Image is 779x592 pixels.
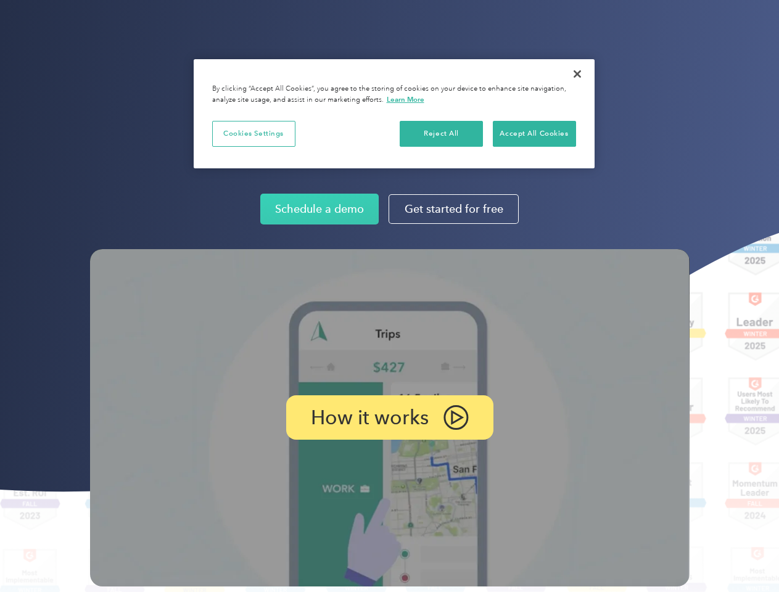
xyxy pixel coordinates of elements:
[194,59,595,168] div: Privacy
[493,121,576,147] button: Accept All Cookies
[212,121,295,147] button: Cookies Settings
[387,95,424,104] a: More information about your privacy, opens in a new tab
[194,59,595,168] div: Cookie banner
[564,60,591,88] button: Close
[389,194,519,224] a: Get started for free
[212,84,576,105] div: By clicking “Accept All Cookies”, you agree to the storing of cookies on your device to enhance s...
[311,410,429,425] p: How it works
[400,121,483,147] button: Reject All
[260,194,379,224] a: Schedule a demo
